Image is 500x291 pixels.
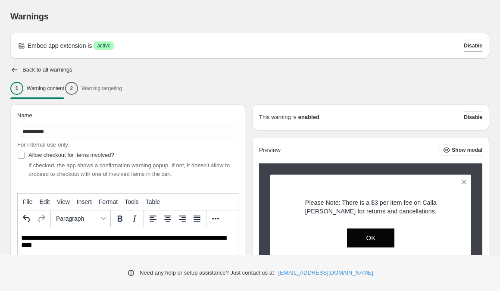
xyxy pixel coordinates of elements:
span: Edit [40,198,50,205]
span: If checked, the app shows a confirmation warning popup. If not, it doesn't allow to proceed to ch... [28,162,230,177]
button: Align right [175,211,190,226]
h2: Preview [259,147,281,154]
button: Bold [112,211,127,226]
span: For internal use only. [17,141,69,148]
button: Formats [53,211,109,226]
span: Name [17,112,32,119]
p: This warning is [259,113,297,122]
button: Disable [464,111,482,123]
iframe: Rich Text Area [18,227,238,271]
a: [EMAIL_ADDRESS][DOMAIN_NAME] [278,269,373,277]
span: Table [146,198,160,205]
div: 1 [10,82,23,95]
button: 1Warning content [10,79,64,97]
button: Show modal [440,144,482,156]
span: Show modal [452,147,482,153]
span: View [57,198,70,205]
p: Embed app extension is [28,41,92,50]
p: Please Note: There is a $3 per item fee on Calla [PERSON_NAME] for returns and cancellations. [285,198,456,216]
span: Allow checkout for items involved? [28,152,114,158]
button: More... [208,211,223,226]
button: OK [347,228,394,247]
strong: enabled [298,113,319,122]
button: Align center [160,211,175,226]
span: Tools [125,198,139,205]
span: File [23,198,33,205]
button: Italic [127,211,142,226]
span: Insert [77,198,92,205]
span: Disable [464,42,482,49]
p: Warning content [27,85,64,92]
span: Paragraph [56,215,98,222]
button: Undo [19,211,34,226]
h2: Back to all warnings [22,66,72,73]
button: Justify [190,211,204,226]
button: Align left [146,211,160,226]
span: Warnings [10,12,49,21]
button: Disable [464,40,482,52]
span: Disable [464,114,482,121]
span: Format [99,198,118,205]
span: active [97,42,110,49]
button: Redo [34,211,49,226]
